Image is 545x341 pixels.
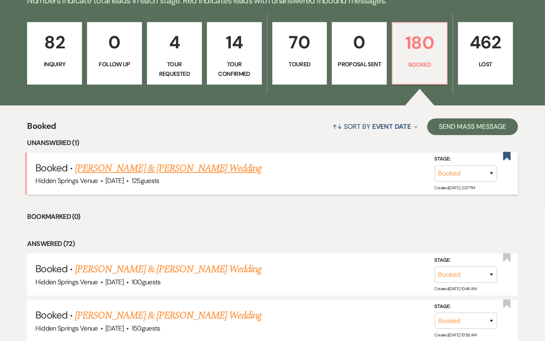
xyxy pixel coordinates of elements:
[435,155,497,164] label: Stage:
[272,22,327,85] a: 70Toured
[392,22,448,85] a: 180Booked
[147,22,202,85] a: 4Tour Requested
[35,324,97,333] span: Hidden Springs Venue
[152,28,197,56] p: 4
[427,118,518,135] button: Send Mass Message
[337,60,381,69] p: Proposal Sent
[463,28,508,56] p: 462
[329,115,421,138] button: Sort By Event Date
[87,22,142,85] a: 0Follow Up
[458,22,513,85] a: 462Lost
[463,60,508,69] p: Lost
[35,161,67,174] span: Booked
[75,262,261,277] a: [PERSON_NAME] & [PERSON_NAME] Wedding
[372,122,411,131] span: Event Date
[435,286,477,291] span: Created: [DATE] 10:46 AM
[212,28,256,56] p: 14
[435,332,477,338] span: Created: [DATE] 10:58 AM
[332,22,387,85] a: 0Proposal Sent
[278,28,322,56] p: 70
[435,302,497,311] label: Stage:
[152,60,197,78] p: Tour Requested
[105,176,124,185] span: [DATE]
[27,138,518,148] li: Unanswered (1)
[32,28,77,56] p: 82
[32,60,77,69] p: Inquiry
[105,278,124,286] span: [DATE]
[337,28,381,56] p: 0
[75,161,261,176] a: [PERSON_NAME] & [PERSON_NAME] Wedding
[27,120,56,138] span: Booked
[27,211,518,222] li: Bookmarked (0)
[35,262,67,275] span: Booked
[27,238,518,249] li: Answered (72)
[435,256,497,265] label: Stage:
[132,278,161,286] span: 100 guests
[132,176,159,185] span: 125 guests
[132,324,160,333] span: 150 guests
[333,122,343,131] span: ↑↓
[27,22,82,85] a: 82Inquiry
[398,60,442,69] p: Booked
[398,29,442,57] p: 180
[207,22,262,85] a: 14Tour Confirmed
[105,324,124,333] span: [DATE]
[278,60,322,69] p: Toured
[92,28,137,56] p: 0
[75,308,261,323] a: [PERSON_NAME] & [PERSON_NAME] Wedding
[35,308,67,321] span: Booked
[35,278,97,286] span: Hidden Springs Venue
[35,176,97,185] span: Hidden Springs Venue
[92,60,137,69] p: Follow Up
[212,60,256,78] p: Tour Confirmed
[435,185,475,191] span: Created: [DATE] 2:07 PM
